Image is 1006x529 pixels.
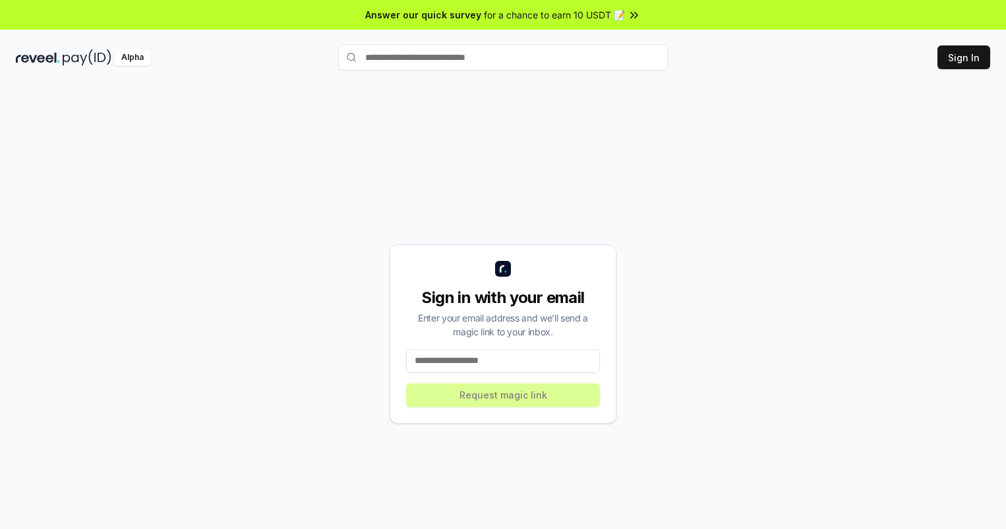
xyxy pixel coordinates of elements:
img: reveel_dark [16,49,60,66]
img: pay_id [63,49,111,66]
div: Sign in with your email [406,287,600,308]
div: Enter your email address and we’ll send a magic link to your inbox. [406,311,600,339]
img: logo_small [495,261,511,277]
span: for a chance to earn 10 USDT 📝 [484,8,625,22]
div: Alpha [114,49,151,66]
span: Answer our quick survey [365,8,481,22]
button: Sign In [937,45,990,69]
